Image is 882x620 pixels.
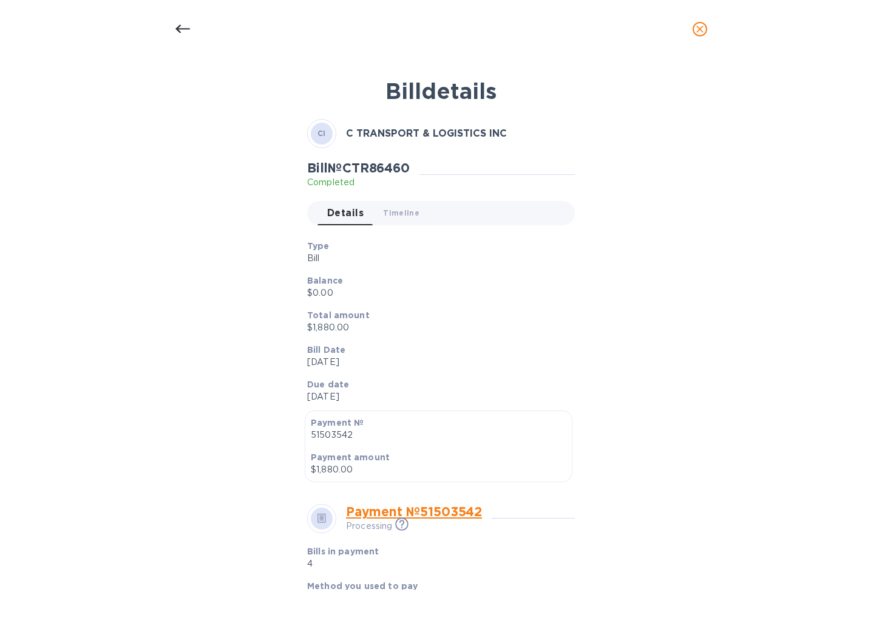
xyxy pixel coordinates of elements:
[327,205,364,222] span: Details
[307,310,370,320] b: Total amount
[307,252,565,265] p: Bill
[346,128,507,139] b: C TRANSPORT & LOGISTICS INC
[307,356,565,369] p: [DATE]
[311,452,390,462] b: Payment amount
[307,581,418,591] b: Method you used to pay
[307,557,479,570] p: 4
[307,321,565,334] p: $1,880.00
[685,15,714,44] button: close
[311,463,566,476] p: $1,880.00
[346,520,392,533] p: Processing
[307,547,379,556] b: Bills in payment
[307,380,349,389] b: Due date
[307,176,410,189] p: Completed
[307,345,345,355] b: Bill Date
[307,287,565,299] p: $0.00
[346,504,482,519] a: Payment № 51503542
[307,276,343,285] b: Balance
[383,206,419,219] span: Timeline
[307,390,565,403] p: [DATE]
[311,429,566,441] p: 51503542
[385,78,497,104] b: Bill details
[307,160,410,175] h2: Bill № CTR86460
[317,129,326,138] b: CI
[311,418,364,428] b: Payment №
[307,241,330,251] b: Type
